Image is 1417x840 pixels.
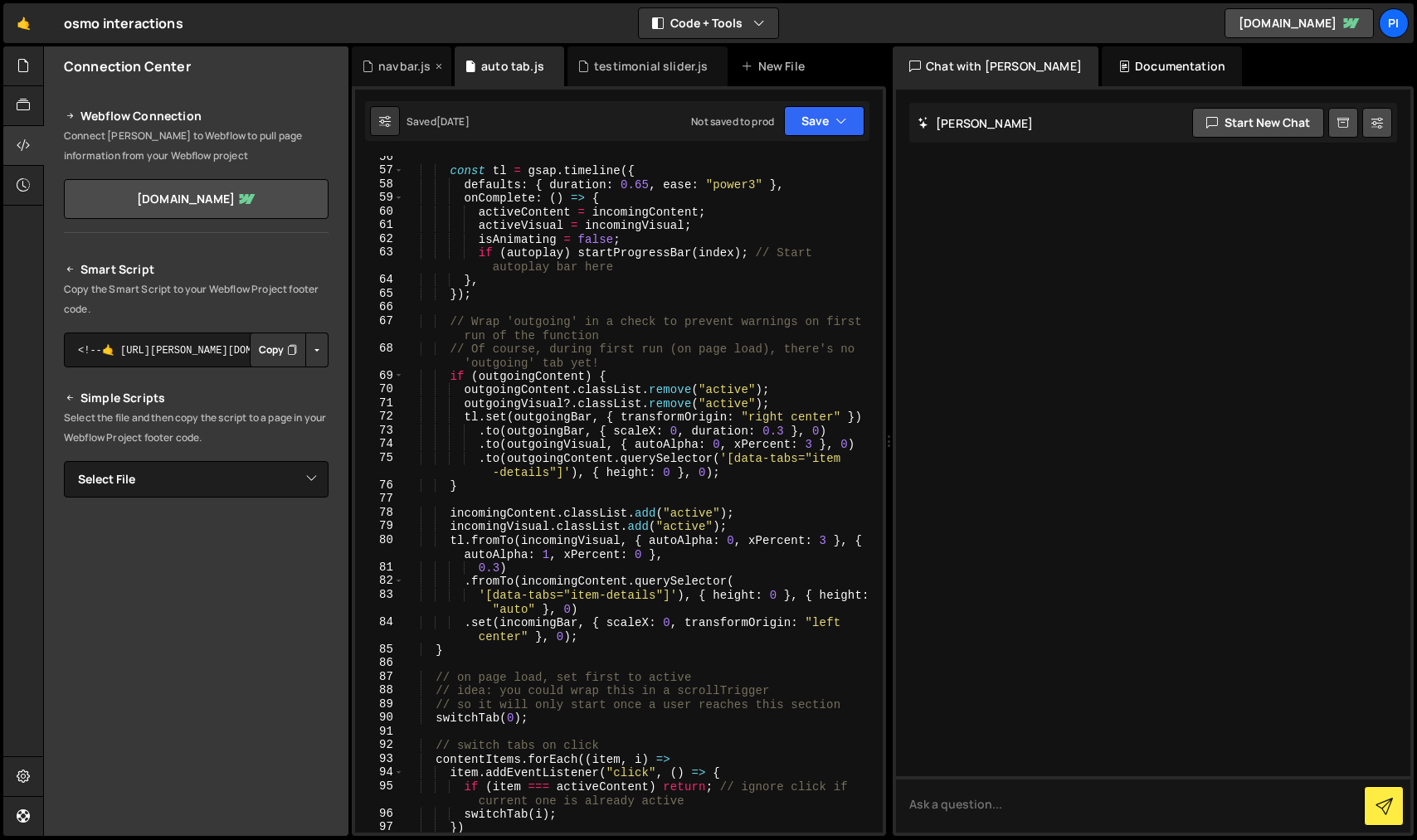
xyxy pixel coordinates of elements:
div: 74 [355,437,404,451]
div: 64 [355,273,404,287]
div: 79 [355,519,404,533]
p: Copy the Smart Script to your Webflow Project footer code. [64,279,329,319]
div: 86 [355,656,404,670]
div: 94 [355,765,404,779]
div: 76 [355,478,404,493]
a: 🤙 [3,3,44,43]
button: Save [784,106,864,136]
div: 77 [355,492,404,506]
div: [DATE] [436,114,470,129]
div: 87 [355,670,404,684]
h2: [PERSON_NAME] [918,115,1033,131]
div: 95 [355,779,404,807]
div: 83 [355,588,404,615]
div: 88 [355,683,404,697]
button: Code + Tools [639,8,778,38]
div: 97 [355,820,404,834]
div: navbar.js [378,58,431,75]
div: 80 [355,533,404,561]
h2: Connection Center [64,57,191,75]
div: 58 [355,177,404,192]
div: 69 [355,369,404,383]
div: Chat with [PERSON_NAME] [893,46,1098,86]
div: 81 [355,561,404,575]
div: 71 [355,396,404,410]
div: 66 [355,300,404,314]
div: 92 [355,738,404,752]
div: 67 [355,314,404,342]
div: 85 [355,643,404,657]
div: 73 [355,424,404,438]
a: [DOMAIN_NAME] [64,179,329,219]
p: Connect [PERSON_NAME] to Webflow to pull page information from your Webflow project [64,126,329,166]
div: 57 [355,163,404,177]
button: Copy [250,333,306,367]
div: 75 [355,451,404,478]
a: [DOMAIN_NAME] [1225,8,1374,38]
div: 61 [355,218,404,232]
h2: Webflow Connection [64,106,329,126]
div: 82 [355,574,404,588]
div: auto tab.js [481,58,544,75]
iframe: YouTube video player [64,525,330,674]
div: Documentation [1102,46,1242,86]
div: New File [741,58,811,75]
div: Not saved to prod [691,114,774,129]
iframe: YouTube video player [64,685,330,834]
p: Select the file and then copy the script to a page in your Webflow Project footer code. [64,408,329,448]
h2: Simple Scripts [64,388,329,408]
div: osmo interactions [64,13,183,33]
div: Saved [407,114,470,129]
a: pi [1379,8,1409,38]
div: testimonial slider.js [594,58,708,75]
div: 93 [355,752,404,766]
div: 91 [355,725,404,739]
div: 89 [355,697,404,711]
div: 59 [355,191,404,205]
div: 60 [355,205,404,219]
div: 65 [355,287,404,301]
div: 78 [355,506,404,520]
div: 84 [355,615,404,643]
div: 72 [355,410,404,424]
div: Button group with nested dropdown [250,333,329,367]
div: 62 [355,232,404,246]
div: 56 [355,150,404,164]
div: 90 [355,711,404,725]
div: 96 [355,807,404,821]
div: 63 [355,245,404,273]
textarea: <!--🤙 [URL][PERSON_NAME][DOMAIN_NAME]> <script>document.addEventListener("DOMContentLoaded", func... [64,333,329,367]
div: 70 [355,382,404,396]
div: 68 [355,342,404,369]
button: Start new chat [1192,108,1324,138]
h2: Smart Script [64,260,329,279]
